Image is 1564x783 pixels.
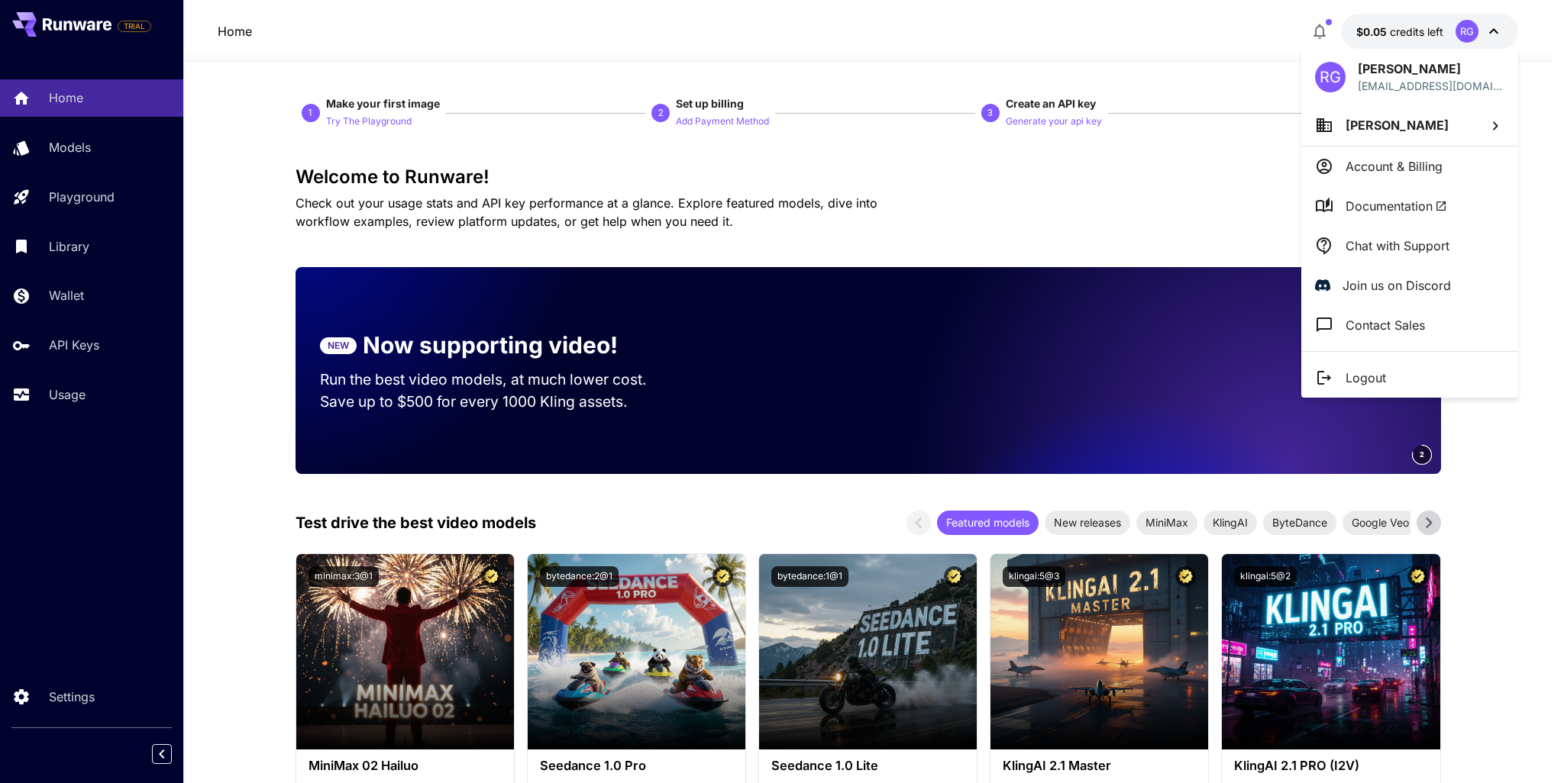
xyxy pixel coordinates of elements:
[1301,105,1518,146] button: [PERSON_NAME]
[1358,78,1504,94] p: [EMAIL_ADDRESS][DOMAIN_NAME]
[1343,276,1451,295] p: Join us on Discord
[1346,316,1425,334] p: Contact Sales
[1346,237,1449,255] p: Chat with Support
[1346,118,1449,133] span: [PERSON_NAME]
[1358,78,1504,94] div: rafaeljg@gmail.com
[1346,197,1447,215] span: Documentation
[1315,62,1346,92] div: RG
[1346,157,1443,176] p: Account & Billing
[1346,369,1386,387] p: Logout
[1358,60,1504,78] p: [PERSON_NAME]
